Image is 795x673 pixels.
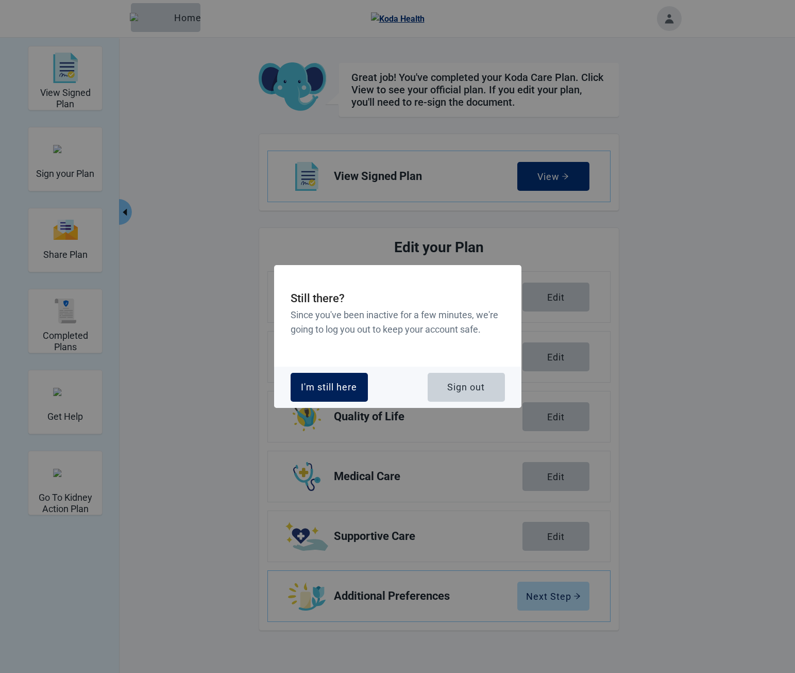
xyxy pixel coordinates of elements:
button: I'm still here [291,373,368,402]
h3: Since you've been inactive for a few minutes, we're going to log you out to keep your account safe. [291,308,505,337]
h2: Still there? [291,290,505,308]
div: I'm still here [301,382,357,392]
button: Sign out [428,373,505,402]
div: Sign out [447,382,485,392]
